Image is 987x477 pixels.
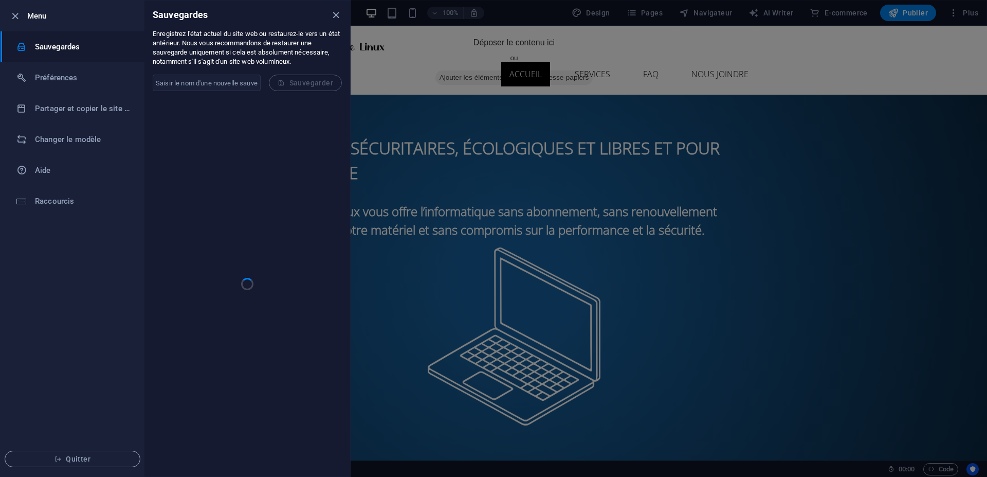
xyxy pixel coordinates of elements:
[35,133,130,146] h6: Changer le modèle
[35,102,130,115] h6: Partager et copier le site web
[5,451,140,467] button: Quitter
[35,72,130,84] h6: Préférences
[394,45,466,59] span: Ajouter les éléments
[330,9,342,21] button: close
[153,29,342,66] p: Enregistrez l'état actuel du site web ou restaurez-le vers un état antérieur. Nous vous recommand...
[27,10,136,22] h6: Menu
[35,41,130,53] h6: Sauvegardes
[1,155,144,186] a: Aide
[153,75,261,91] input: Saisir le nom d'une nouvelle sauvegarde (facultatif)
[153,9,208,21] h6: Sauvegardes
[35,164,130,176] h6: Aide
[35,195,130,207] h6: Raccourcis
[470,45,552,59] span: Coller le presse-papiers
[13,455,132,463] span: Quitter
